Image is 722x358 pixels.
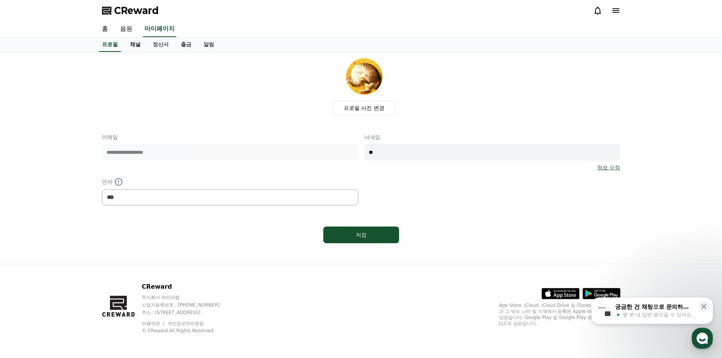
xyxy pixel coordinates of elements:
[102,177,358,186] p: 언어
[69,252,78,258] span: 대화
[364,133,620,141] p: 닉네임
[99,38,121,52] a: 프로필
[142,310,234,316] p: 주소 : [STREET_ADDRESS]
[24,252,28,258] span: 홈
[102,133,358,141] p: 이메일
[168,321,204,326] a: 개인정보처리방침
[147,38,175,52] a: 정산서
[114,21,138,37] a: 음원
[96,21,114,37] a: 홈
[338,231,384,239] div: 저장
[98,240,146,259] a: 설정
[499,302,620,327] p: App Store, iCloud, iCloud Drive 및 iTunes Store는 미국과 그 밖의 나라 및 지역에서 등록된 Apple Inc.의 서비스 상표입니다. Goo...
[50,240,98,259] a: 대화
[142,282,234,291] p: CReward
[142,328,234,334] p: © CReward All Rights Reserved.
[597,164,620,171] a: 정보 수정
[142,302,234,308] p: 사업자등록번호 : [PHONE_NUMBER]
[323,227,399,243] button: 저장
[124,38,147,52] a: 채널
[102,5,159,17] a: CReward
[142,321,166,326] a: 이용약관
[143,21,176,37] a: 마이페이지
[142,294,234,300] p: 주식회사 와이피랩
[346,58,382,95] img: profile_image
[197,38,220,52] a: 알림
[117,252,126,258] span: 설정
[175,38,197,52] a: 출금
[2,240,50,259] a: 홈
[114,5,159,17] span: CReward
[333,101,395,115] label: 프로필 사진 변경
